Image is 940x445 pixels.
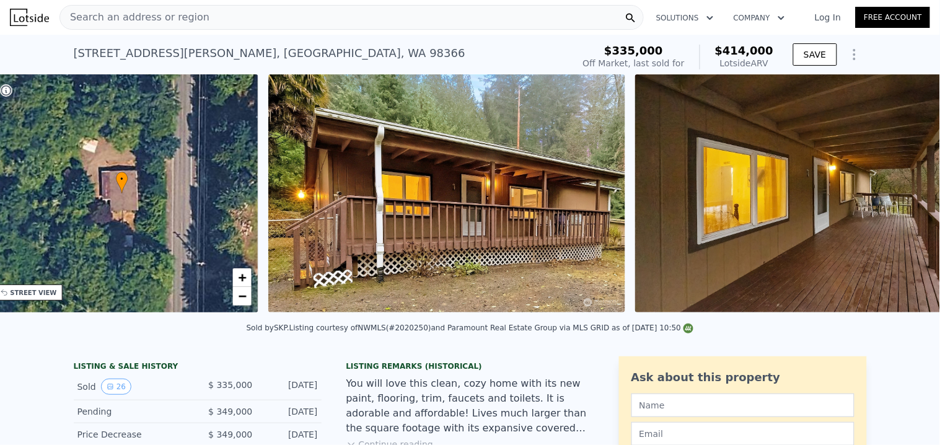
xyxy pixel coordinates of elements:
button: SAVE [793,43,837,66]
div: STREET VIEW [11,288,57,297]
span: $ 349,000 [208,430,252,439]
span: − [239,288,247,304]
div: Listing courtesy of NWMLS (#2020250) and Paramount Real Estate Group via MLS GRID as of [DATE] 10:50 [289,324,693,332]
span: $335,000 [604,44,663,57]
div: [DATE] [263,428,318,441]
div: You will love this clean, cozy home with its new paint, flooring, trim, faucets and toilets. It i... [346,376,594,436]
div: Listing Remarks (Historical) [346,361,594,371]
span: $414,000 [715,44,774,57]
div: Off Market, last sold for [583,57,685,69]
input: Name [631,394,854,417]
img: Sale: 120697755 Parcel: 102192304 [268,74,625,312]
a: Zoom out [233,287,252,306]
div: [STREET_ADDRESS][PERSON_NAME] , [GEOGRAPHIC_DATA] , WA 98366 [74,45,465,62]
div: Sold [77,379,188,395]
div: Sold by SKP . [247,324,289,332]
button: Solutions [646,7,724,29]
div: LISTING & SALE HISTORY [74,361,322,374]
div: Price Decrease [77,428,188,441]
span: • [116,174,128,185]
div: Pending [77,405,188,418]
div: [DATE] [263,405,318,418]
span: + [239,270,247,285]
a: Log In [800,11,856,24]
span: $ 349,000 [208,407,252,416]
span: Search an address or region [60,10,209,25]
div: • [116,172,128,193]
a: Free Account [856,7,930,28]
span: $ 335,000 [208,380,252,390]
div: Ask about this property [631,369,854,386]
div: Lotside ARV [715,57,774,69]
button: Show Options [842,42,867,67]
img: NWMLS Logo [683,324,693,333]
button: View historical data [101,379,131,395]
div: [DATE] [263,379,318,395]
img: Lotside [10,9,49,26]
a: Zoom in [233,268,252,287]
button: Company [724,7,795,29]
